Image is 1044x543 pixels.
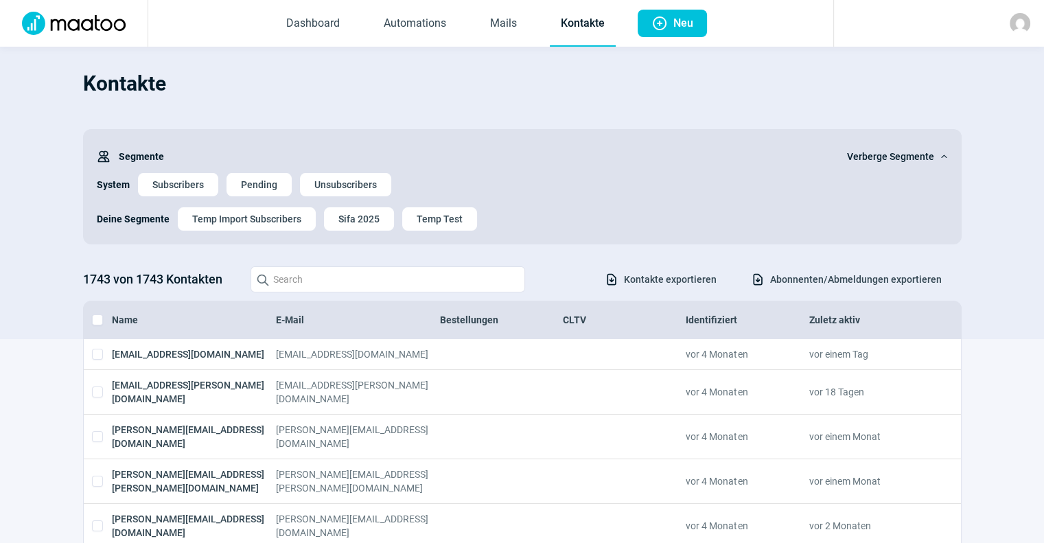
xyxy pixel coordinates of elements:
div: Deine Segmente [97,207,170,231]
span: Temp Import Subscribers [192,208,301,230]
span: Neu [673,10,693,37]
input: Search [251,266,525,292]
span: Unsubscribers [314,174,377,196]
img: avatar [1010,13,1030,34]
div: Bestellungen [440,313,563,327]
a: Automations [373,1,457,47]
div: [EMAIL_ADDRESS][DOMAIN_NAME] [112,347,276,361]
div: E-Mail [276,313,440,327]
a: Kontakte [550,1,616,47]
button: Sifa 2025 [324,207,394,231]
div: [PERSON_NAME][EMAIL_ADDRESS][DOMAIN_NAME] [112,512,276,540]
div: [PERSON_NAME][EMAIL_ADDRESS][PERSON_NAME][DOMAIN_NAME] [112,467,276,495]
div: [PERSON_NAME][EMAIL_ADDRESS][DOMAIN_NAME] [276,423,440,450]
div: Identifiziert [686,313,809,327]
span: Pending [241,174,277,196]
button: Kontakte exportieren [590,268,731,291]
div: [EMAIL_ADDRESS][PERSON_NAME][DOMAIN_NAME] [112,378,276,406]
span: Abonnenten/Abmeldungen exportieren [770,268,942,290]
span: Kontakte exportieren [624,268,717,290]
div: vor 4 Monaten [686,467,809,495]
button: Temp Import Subscribers [178,207,316,231]
button: Subscribers [138,173,218,196]
button: Pending [227,173,292,196]
span: Temp Test [417,208,463,230]
div: [EMAIL_ADDRESS][PERSON_NAME][DOMAIN_NAME] [276,378,440,406]
span: Sifa 2025 [338,208,380,230]
a: Dashboard [275,1,351,47]
h3: 1743 von 1743 Kontakten [83,268,237,290]
div: Segmente [97,143,164,170]
div: [PERSON_NAME][EMAIL_ADDRESS][DOMAIN_NAME] [112,423,276,450]
div: Name [112,313,276,327]
button: Unsubscribers [300,173,391,196]
div: vor 4 Monaten [686,423,809,450]
div: vor 4 Monaten [686,378,809,406]
div: System [97,173,130,196]
div: vor einem Monat [809,423,932,450]
img: Logo [14,12,134,35]
div: vor 4 Monaten [686,512,809,540]
div: Zuletz aktiv [809,313,932,327]
div: vor 2 Monaten [809,512,932,540]
h1: Kontakte [83,60,962,107]
div: vor einem Monat [809,467,932,495]
a: Mails [479,1,528,47]
button: Neu [638,10,707,37]
div: vor einem Tag [809,347,932,361]
span: Verberge Segmente [847,148,934,165]
div: vor 4 Monaten [686,347,809,361]
span: Subscribers [152,174,204,196]
button: Temp Test [402,207,477,231]
div: [EMAIL_ADDRESS][DOMAIN_NAME] [276,347,440,361]
div: CLTV [563,313,686,327]
div: [PERSON_NAME][EMAIL_ADDRESS][PERSON_NAME][DOMAIN_NAME] [276,467,440,495]
div: [PERSON_NAME][EMAIL_ADDRESS][DOMAIN_NAME] [276,512,440,540]
div: vor 18 Tagen [809,378,932,406]
button: Abonnenten/Abmeldungen exportieren [736,268,956,291]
